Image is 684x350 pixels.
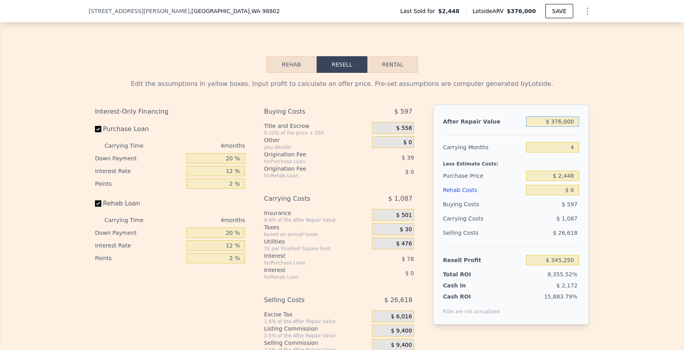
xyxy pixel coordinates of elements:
div: Purchase Price [443,169,523,183]
div: Cash In [443,282,492,289]
div: for Purchase Loan [264,158,352,165]
div: Interest Rate [95,239,183,252]
div: 2.5% of the After Repair Value [264,333,369,339]
button: Show Options [579,3,595,19]
div: Down Payment [95,226,183,239]
div: 0.4% of the After Repair Value [264,217,369,223]
div: Title and Escrow [264,122,369,130]
div: Down Payment [95,152,183,165]
div: Other [264,136,369,144]
span: $ 476 [396,240,412,247]
span: Last Sold for [400,7,438,15]
div: 4 months [159,139,245,152]
span: $ 558 [396,125,412,132]
span: $ 2,172 [557,282,578,289]
div: After Repair Value [443,114,523,129]
span: , WA 98802 [250,8,280,14]
button: SAVE [545,4,573,18]
span: $ 0 [405,270,414,276]
div: Rehab Costs [443,183,523,197]
span: $ 597 [562,201,578,207]
span: $2,448 [438,7,460,15]
div: Interest-Only Financing [95,105,245,119]
span: $ 0 [403,139,412,146]
div: Total ROI [443,270,492,278]
div: you decide! [264,144,369,150]
div: Taxes [264,223,369,231]
div: based on annual taxes [264,231,369,238]
span: $ 78 [402,256,414,262]
div: Interest [264,252,352,260]
div: Excise Tax [264,310,369,318]
div: Carrying Time [104,139,156,152]
span: $ 26,618 [553,230,578,236]
div: Selling Costs [443,226,523,240]
div: for Rehab Loan [264,173,352,179]
div: for Rehab Loan [264,274,352,280]
div: Carrying Time [104,214,156,226]
div: Interest Rate [95,165,183,177]
div: Carrying Costs [264,192,352,206]
div: Carrying Costs [443,211,492,226]
div: Utilities [264,238,369,245]
span: $ 1,087 [557,215,578,222]
span: $ 0 [405,169,414,175]
label: Rehab Loan [95,196,183,211]
div: Carrying Months [443,140,523,154]
span: 8,355.52% [547,271,578,278]
span: $ 9,400 [391,327,412,335]
label: Purchase Loan [95,122,183,136]
span: $ 501 [396,212,412,219]
div: Cash ROI [443,293,500,301]
div: Interest [264,266,352,274]
div: 4 months [159,214,245,226]
input: Purchase Loan [95,126,101,132]
div: 0.33% of the price + 550 [264,130,369,136]
div: Origination Fee [264,150,352,158]
div: Edit the assumptions in yellow boxes. Input profit to calculate an offer price. Pre-set assumptio... [95,79,589,89]
div: ROIs are not annualized [443,301,500,315]
div: Resell Profit [443,253,523,267]
button: Rental [367,56,418,73]
div: Points [95,252,183,264]
button: Rehab [266,56,317,73]
span: $ 1,087 [388,192,412,206]
span: $ 30 [400,226,412,233]
div: Selling Commission [264,339,369,347]
span: 15,883.79% [544,293,578,300]
span: $ 39 [402,154,414,161]
div: Selling Costs [264,293,352,307]
span: $ 9,400 [391,342,412,349]
span: , [GEOGRAPHIC_DATA] [190,7,280,15]
span: $376,000 [507,8,536,14]
div: Insurance [264,209,369,217]
button: Resell [317,56,367,73]
div: for Purchase Loan [264,260,352,266]
span: Lotside ARV [473,7,507,15]
span: [STREET_ADDRESS][PERSON_NAME] [89,7,190,15]
input: Rehab Loan [95,200,101,207]
div: 1.6% of the After Repair Value [264,318,369,325]
span: $ 26,618 [384,293,412,307]
div: Less Estimate Costs: [443,154,579,169]
div: Buying Costs [443,197,523,211]
div: Listing Commission [264,325,369,333]
div: Origination Fee [264,165,352,173]
span: $ 597 [394,105,412,119]
div: 3¢ per Finished Square Foot [264,245,369,252]
span: $ 6,016 [391,313,412,320]
div: Points [95,177,183,190]
div: Buying Costs [264,105,352,119]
